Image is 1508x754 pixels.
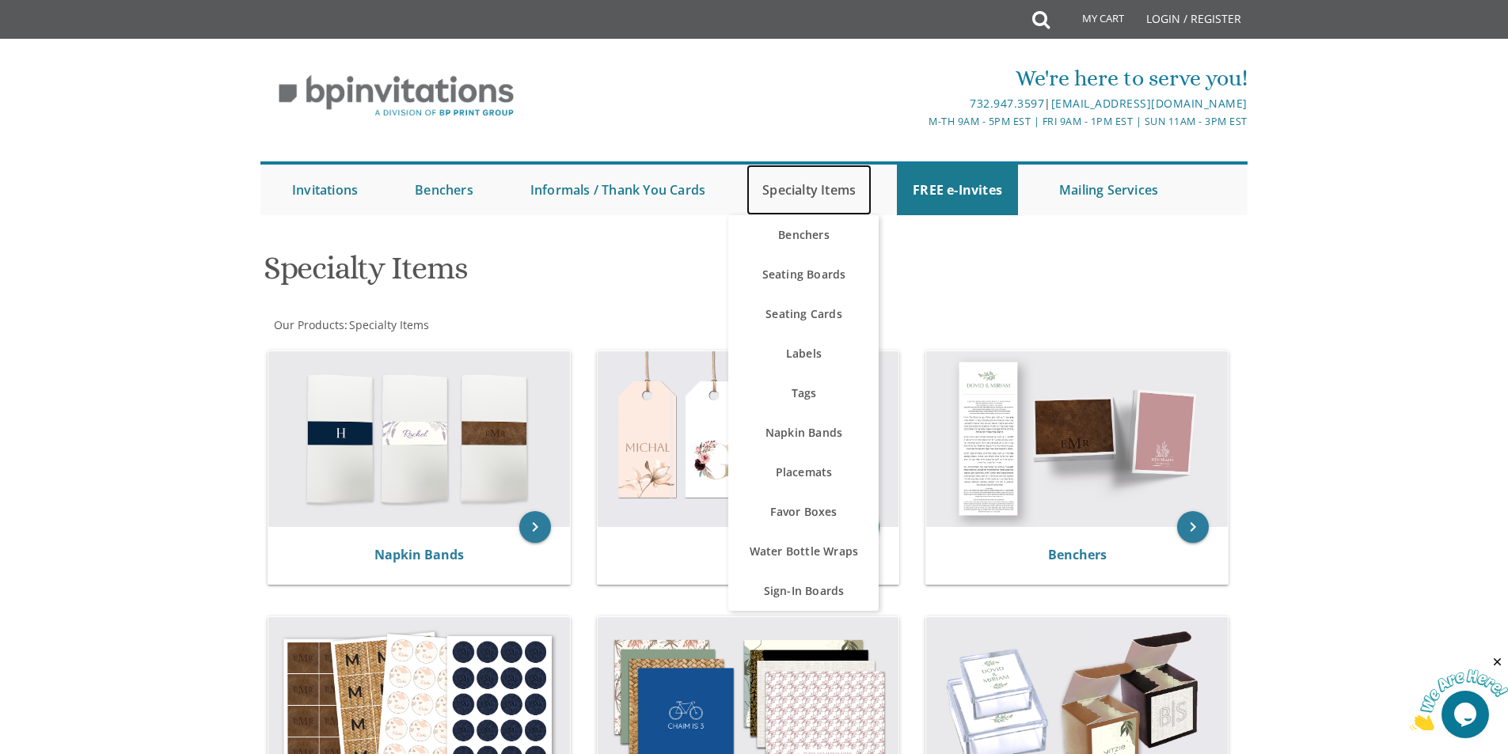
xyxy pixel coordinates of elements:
a: Benchers [728,215,879,255]
a: keyboard_arrow_right [1177,511,1209,543]
a: 732.947.3597 [970,96,1044,111]
iframe: chat widget [1410,655,1508,730]
img: Tags [598,351,899,527]
a: Seating Cards [728,294,879,334]
a: Invitations [276,165,374,215]
div: : [260,317,754,333]
a: Placemats [728,453,879,492]
a: Mailing Services [1043,165,1174,215]
a: Sign-In Boards [728,571,879,611]
span: Specialty Items [349,317,429,332]
div: We're here to serve you! [591,63,1248,94]
div: M-Th 9am - 5pm EST | Fri 9am - 1pm EST | Sun 11am - 3pm EST [591,113,1248,130]
a: Seating Boards [728,255,879,294]
h1: Specialty Items [264,251,910,297]
a: Water Bottle Wraps [728,532,879,571]
a: keyboard_arrow_right [519,511,551,543]
a: Our Products [272,317,344,332]
img: Napkin Bands [268,351,570,527]
a: Specialty Items [348,317,429,332]
a: Labels [728,334,879,373]
img: BP Invitation Loft [260,63,532,129]
a: Benchers [1048,546,1107,563]
a: Specialty Items [746,165,872,215]
a: Benchers [399,165,489,215]
a: Informals / Thank You Cards [515,165,721,215]
a: Napkin Bands [374,546,464,563]
img: Benchers [926,351,1228,527]
a: My Cart [1048,2,1135,41]
a: Tags [728,373,879,413]
a: Napkin Bands [728,413,879,453]
div: | [591,94,1248,113]
a: FREE e-Invites [897,165,1018,215]
a: Favor Boxes [728,492,879,532]
a: [EMAIL_ADDRESS][DOMAIN_NAME] [1051,96,1248,111]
